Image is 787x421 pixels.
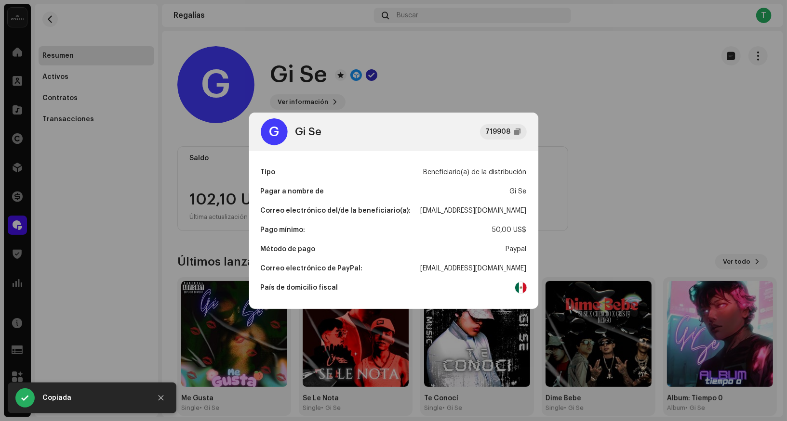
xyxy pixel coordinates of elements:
[261,201,411,220] div: Correo electrónico del/de la beneficiario(a):
[261,182,324,201] div: Pagar a nombre de
[261,163,276,182] div: Tipo
[493,220,527,240] div: 50,00 US$
[151,388,171,408] button: Close
[510,182,527,201] div: Gi Se
[261,259,363,278] div: Correo electrónico de PayPal:
[261,240,316,259] div: Método de pago
[42,392,144,404] div: Copiada
[261,220,306,240] div: Pago mínimo:
[424,163,527,182] div: Beneficiario(a) de la distribución
[506,240,527,259] div: Paypal
[295,126,322,138] div: Gi Se
[261,118,288,145] div: G
[261,278,338,297] div: País de domicilio fiscal
[486,126,511,138] div: 719908
[421,201,527,220] div: [EMAIL_ADDRESS][DOMAIN_NAME]
[421,259,527,278] div: [EMAIL_ADDRESS][DOMAIN_NAME]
